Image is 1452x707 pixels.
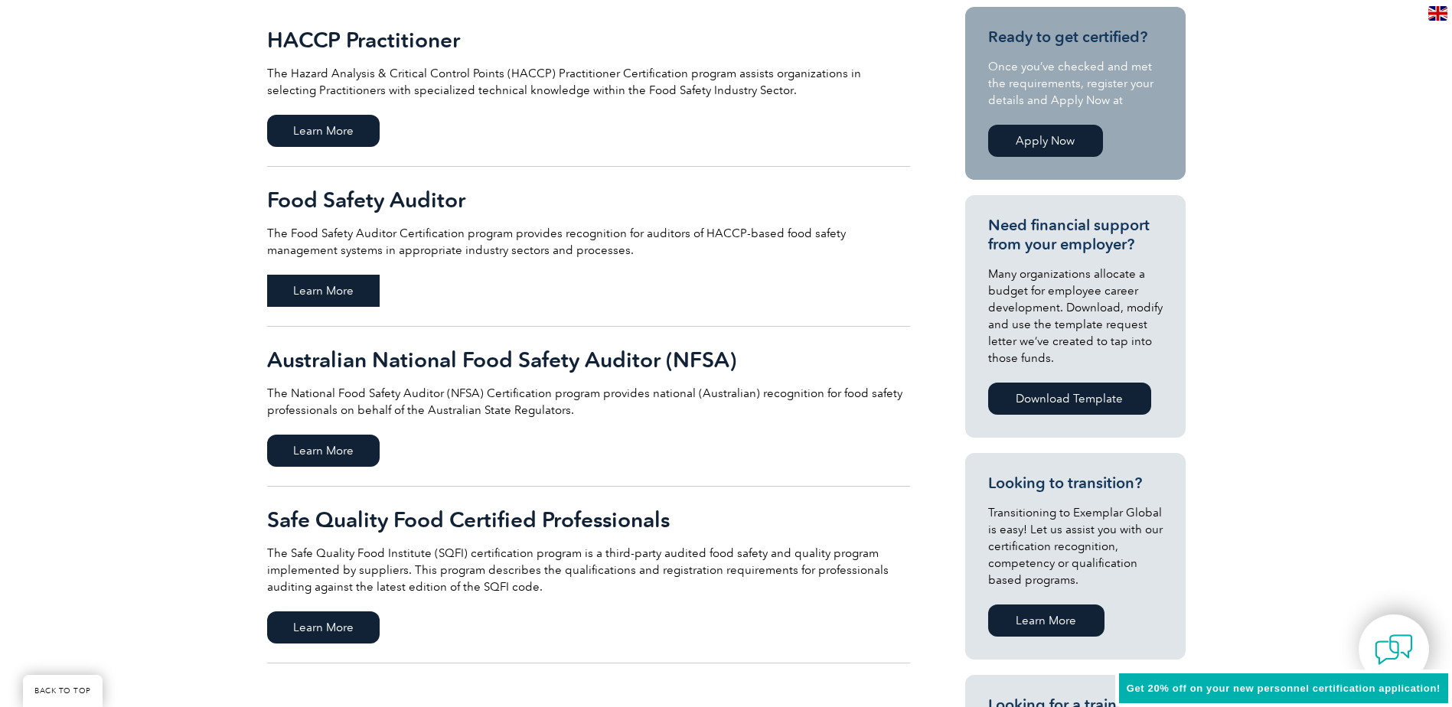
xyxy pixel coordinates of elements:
[267,435,380,467] span: Learn More
[267,187,910,212] h2: Food Safety Auditor
[988,216,1163,254] h3: Need financial support from your employer?
[267,545,910,595] p: The Safe Quality Food Institute (SQFI) certification program is a third-party audited food safety...
[988,58,1163,109] p: Once you’ve checked and met the requirements, register your details and Apply Now at
[267,347,910,372] h2: Australian National Food Safety Auditor (NFSA)
[267,65,910,99] p: The Hazard Analysis & Critical Control Points (HACCP) Practitioner Certification program assists ...
[267,115,380,147] span: Learn More
[267,28,910,52] h2: HACCP Practitioner
[23,675,103,707] a: BACK TO TOP
[267,611,380,643] span: Learn More
[267,507,910,532] h2: Safe Quality Food Certified Professionals
[267,167,910,327] a: Food Safety Auditor The Food Safety Auditor Certification program provides recognition for audito...
[267,7,910,167] a: HACCP Practitioner The Hazard Analysis & Critical Control Points (HACCP) Practitioner Certificati...
[267,487,910,663] a: Safe Quality Food Certified Professionals The Safe Quality Food Institute (SQFI) certification pr...
[988,125,1103,157] a: Apply Now
[1127,683,1441,694] span: Get 20% off on your new personnel certification application!
[267,275,380,307] span: Learn More
[988,604,1104,637] a: Learn More
[1428,6,1447,21] img: en
[1375,630,1413,669] img: contact-chat.png
[267,385,910,419] p: The National Food Safety Auditor (NFSA) Certification program provides national (Australian) reco...
[988,474,1163,493] h3: Looking to transition?
[988,28,1163,47] h3: Ready to get certified?
[988,504,1163,588] p: Transitioning to Exemplar Global is easy! Let us assist you with our certification recognition, c...
[267,225,910,259] p: The Food Safety Auditor Certification program provides recognition for auditors of HACCP-based fo...
[267,327,910,487] a: Australian National Food Safety Auditor (NFSA) The National Food Safety Auditor (NFSA) Certificat...
[988,383,1151,415] a: Download Template
[988,266,1163,367] p: Many organizations allocate a budget for employee career development. Download, modify and use th...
